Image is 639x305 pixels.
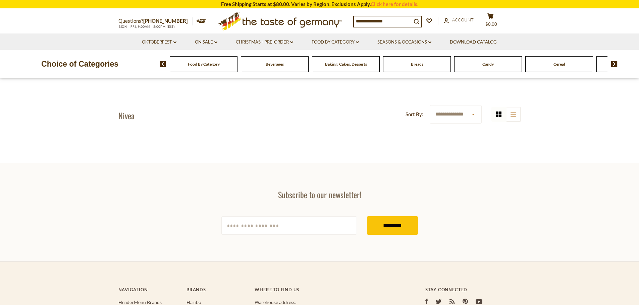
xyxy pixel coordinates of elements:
a: Cereal [553,62,565,67]
a: HeaderMenu Brands [118,299,162,305]
h4: Stay Connected [425,287,521,292]
a: Baking, Cakes, Desserts [325,62,367,67]
label: Sort By: [406,110,423,119]
a: On Sale [195,39,217,46]
a: Candy [482,62,494,67]
a: Click here for details. [371,1,418,7]
a: Christmas - PRE-ORDER [236,39,293,46]
a: Oktoberfest [142,39,176,46]
a: Beverages [266,62,284,67]
a: Food By Category [312,39,359,46]
a: Food By Category [188,62,220,67]
h4: Where to find us [255,287,398,292]
img: next arrow [611,61,618,67]
a: Account [444,16,474,24]
a: [PHONE_NUMBER] [143,18,188,24]
a: Seasons & Occasions [377,39,431,46]
a: Breads [411,62,423,67]
h3: Subscribe to our newsletter! [221,189,418,200]
h4: Navigation [118,287,180,292]
h4: Brands [187,287,248,292]
a: Haribo [187,299,201,305]
h1: Nivea [118,110,135,121]
span: MON - FRI, 9:00AM - 5:00PM (EST) [118,25,175,28]
span: Account [452,17,474,22]
p: Questions? [118,17,193,25]
a: Download Catalog [450,39,497,46]
button: $0.00 [481,13,501,30]
img: previous arrow [160,61,166,67]
span: $0.00 [485,21,497,27]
